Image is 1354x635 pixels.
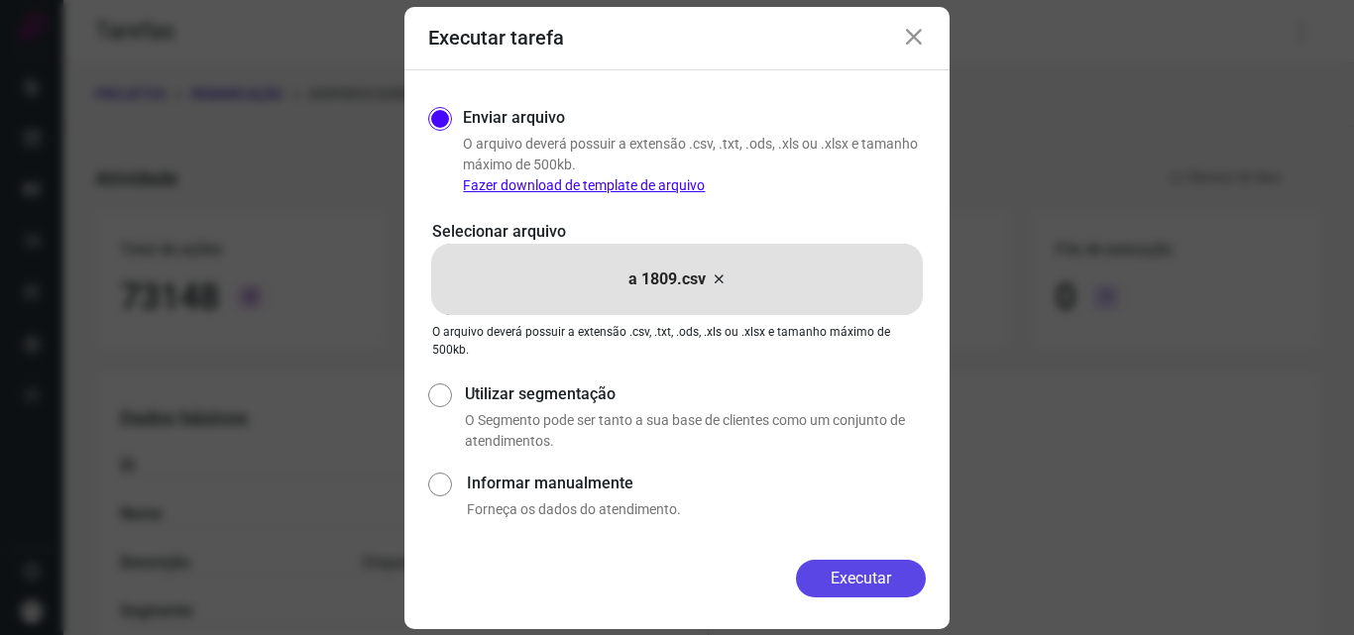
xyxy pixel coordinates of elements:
p: Selecionar arquivo [432,220,922,244]
p: O arquivo deverá possuir a extensão .csv, .txt, .ods, .xls ou .xlsx e tamanho máximo de 500kb. [463,134,926,196]
a: Fazer download de template de arquivo [463,177,705,193]
label: Utilizar segmentação [465,382,926,406]
label: Enviar arquivo [463,106,565,130]
button: Executar [796,560,926,597]
label: Informar manualmente [467,472,926,495]
p: Forneça os dados do atendimento. [467,499,926,520]
h3: Executar tarefa [428,26,564,50]
p: O arquivo deverá possuir a extensão .csv, .txt, .ods, .xls ou .xlsx e tamanho máximo de 500kb. [432,323,922,359]
p: a 1809.csv [628,267,706,291]
p: O Segmento pode ser tanto a sua base de clientes como um conjunto de atendimentos. [465,410,926,452]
